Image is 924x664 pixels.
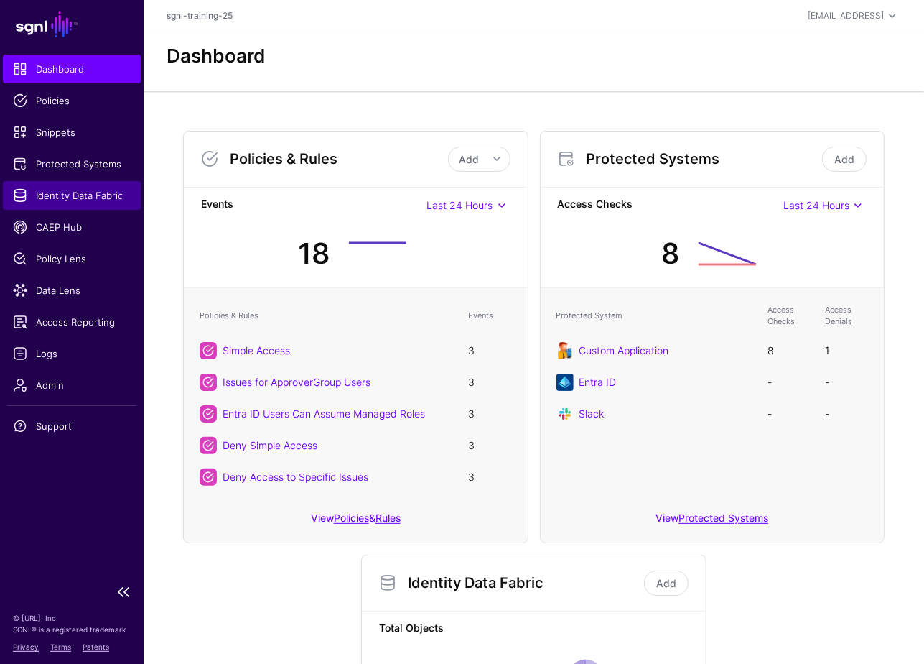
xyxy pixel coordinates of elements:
th: Access Checks [760,297,818,335]
span: Add [459,153,480,165]
span: Last 24 Hours [427,199,493,211]
a: Dashboard [3,55,141,83]
h3: Protected Systems [587,150,820,167]
div: View & [184,502,528,543]
strong: Events [201,196,427,214]
th: Policies & Rules [192,297,462,335]
a: Access Reporting [3,308,141,336]
a: Identity Data Fabric [3,181,141,210]
span: Admin [13,378,131,392]
img: svg+xml;base64,PHN2ZyB3aWR0aD0iNjQiIGhlaWdodD0iNjQiIHZpZXdCb3g9IjAgMCA2NCA2NCIgZmlsbD0ibm9uZSIgeG... [556,405,574,423]
strong: Access Checks [558,196,784,214]
img: svg+xml;base64,PHN2ZyB3aWR0aD0iOTgiIGhlaWdodD0iMTIyIiB2aWV3Qm94PSIwIDAgOTggMTIyIiBmaWxsPSJub25lIi... [556,342,574,359]
a: Add [822,147,867,172]
td: - [818,366,875,398]
td: 8 [760,335,818,366]
td: 1 [818,335,875,366]
div: 8 [661,232,680,275]
div: View [541,502,885,543]
span: Policy Lens [13,252,131,266]
span: Logs [13,346,131,361]
a: Deny Access to Specific Issues [223,471,368,483]
span: Policies [13,93,131,108]
span: Identity Data Fabric [13,188,131,203]
th: Access Denials [818,297,875,335]
a: CAEP Hub [3,213,141,241]
th: Events [462,297,519,335]
td: 3 [462,430,519,461]
h3: Identity Data Fabric [408,574,641,591]
span: Data Lens [13,283,131,298]
a: Protected Systems [678,512,768,524]
span: Snippets [13,125,131,139]
a: Slack [579,407,605,420]
a: Patents [83,642,109,651]
th: Protected System [549,297,761,335]
a: Custom Application [579,344,669,356]
td: 3 [462,335,519,366]
p: SGNL® is a registered trademark [13,624,131,635]
a: Data Lens [3,276,141,305]
a: Policies [334,512,369,524]
span: Support [13,419,131,433]
td: 3 [462,398,519,430]
a: Policies [3,86,141,115]
span: Last 24 Hours [783,199,849,211]
div: 18 [298,232,330,275]
a: SGNL [9,9,135,40]
td: - [760,366,818,398]
span: Dashboard [13,62,131,76]
td: 3 [462,366,519,398]
td: 3 [462,461,519,493]
td: - [818,398,875,430]
a: Snippets [3,118,141,147]
h3: Policies & Rules [230,150,448,167]
a: Simple Access [223,344,290,356]
a: Deny Simple Access [223,439,317,451]
td: - [760,398,818,430]
a: Protected Systems [3,149,141,178]
a: Entra ID Users Can Assume Managed Roles [223,407,425,420]
a: sgnl-training-25 [167,10,233,21]
span: CAEP Hub [13,220,131,234]
a: Terms [50,642,71,651]
span: Protected Systems [13,157,131,171]
h2: Dashboard [167,45,266,68]
a: Add [644,571,689,596]
span: Access Reporting [13,315,131,329]
a: Rules [375,512,401,524]
strong: Total Objects [379,620,689,638]
a: Privacy [13,642,39,651]
a: Policy Lens [3,244,141,273]
a: Logs [3,339,141,368]
img: svg+xml;base64,PHN2ZyB3aWR0aD0iNjQiIGhlaWdodD0iNjQiIHZpZXdCb3g9IjAgMCA2NCA2NCIgZmlsbD0ibm9uZSIgeG... [556,374,574,391]
a: Admin [3,371,141,400]
div: [EMAIL_ADDRESS] [808,9,884,22]
a: Issues for ApproverGroup Users [223,376,370,388]
a: Entra ID [579,376,617,388]
p: © [URL], Inc [13,612,131,624]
